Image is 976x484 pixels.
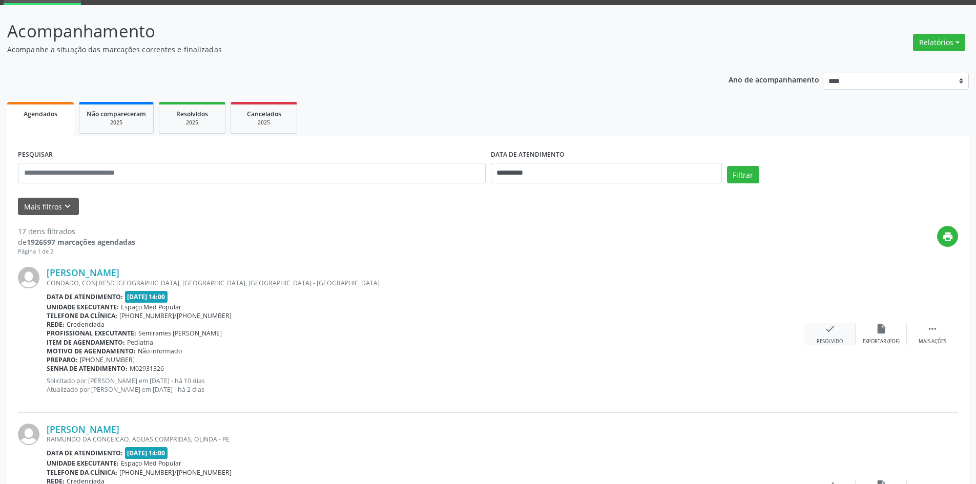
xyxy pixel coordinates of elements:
b: Preparo: [47,355,78,364]
button: Filtrar [727,166,759,183]
i: insert_drive_file [876,323,887,334]
strong: 1926597 marcações agendadas [27,237,135,247]
b: Profissional executante: [47,329,136,338]
i: print [942,231,953,242]
i: check [824,323,836,334]
span: [DATE] 14:00 [125,291,168,303]
b: Data de atendimento: [47,292,123,301]
span: [DATE] 14:00 [125,447,168,459]
div: RAIMUNDO DA CONCEICAO, AGUAS COMPRIDAS, OLINDA - PE [47,435,804,444]
img: img [18,267,39,288]
label: DATA DE ATENDIMENTO [491,147,565,163]
span: Cancelados [247,110,281,118]
b: Unidade executante: [47,303,119,311]
b: Rede: [47,320,65,329]
b: Unidade executante: [47,459,119,468]
span: Resolvidos [176,110,208,118]
span: Não compareceram [87,110,146,118]
div: Exportar (PDF) [863,338,900,345]
i:  [927,323,938,334]
button: Mais filtroskeyboard_arrow_down [18,198,79,216]
span: Não informado [138,347,182,355]
div: 2025 [87,119,146,127]
span: Espaço Med Popular [121,459,181,468]
p: Solicitado por [PERSON_NAME] em [DATE] - há 10 dias Atualizado por [PERSON_NAME] em [DATE] - há 2... [47,376,804,394]
span: Pediatria [127,338,153,347]
div: 17 itens filtrados [18,226,135,237]
button: Relatórios [913,34,965,51]
a: [PERSON_NAME] [47,424,119,435]
span: [PHONE_NUMBER] [80,355,135,364]
p: Acompanhamento [7,18,680,44]
p: Ano de acompanhamento [729,73,819,86]
div: 2025 [167,119,218,127]
span: [PHONE_NUMBER]/[PHONE_NUMBER] [119,468,232,477]
a: [PERSON_NAME] [47,267,119,278]
b: Senha de atendimento: [47,364,128,373]
button: print [937,226,958,247]
div: 2025 [238,119,289,127]
b: Motivo de agendamento: [47,347,136,355]
b: Data de atendimento: [47,449,123,457]
b: Telefone da clínica: [47,468,117,477]
span: M02931326 [130,364,164,373]
label: PESQUISAR [18,147,53,163]
div: Resolvido [817,338,843,345]
span: Semirames [PERSON_NAME] [138,329,222,338]
div: CONDADO, CONJ RESD [GEOGRAPHIC_DATA], [GEOGRAPHIC_DATA], [GEOGRAPHIC_DATA] - [GEOGRAPHIC_DATA] [47,279,804,287]
span: Espaço Med Popular [121,303,181,311]
b: Telefone da clínica: [47,311,117,320]
span: Agendados [24,110,57,118]
span: [PHONE_NUMBER]/[PHONE_NUMBER] [119,311,232,320]
div: Mais ações [919,338,946,345]
p: Acompanhe a situação das marcações correntes e finalizadas [7,44,680,55]
i: keyboard_arrow_down [62,201,73,212]
span: Credenciada [67,320,105,329]
div: Página 1 de 2 [18,247,135,256]
b: Item de agendamento: [47,338,125,347]
img: img [18,424,39,445]
div: de [18,237,135,247]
